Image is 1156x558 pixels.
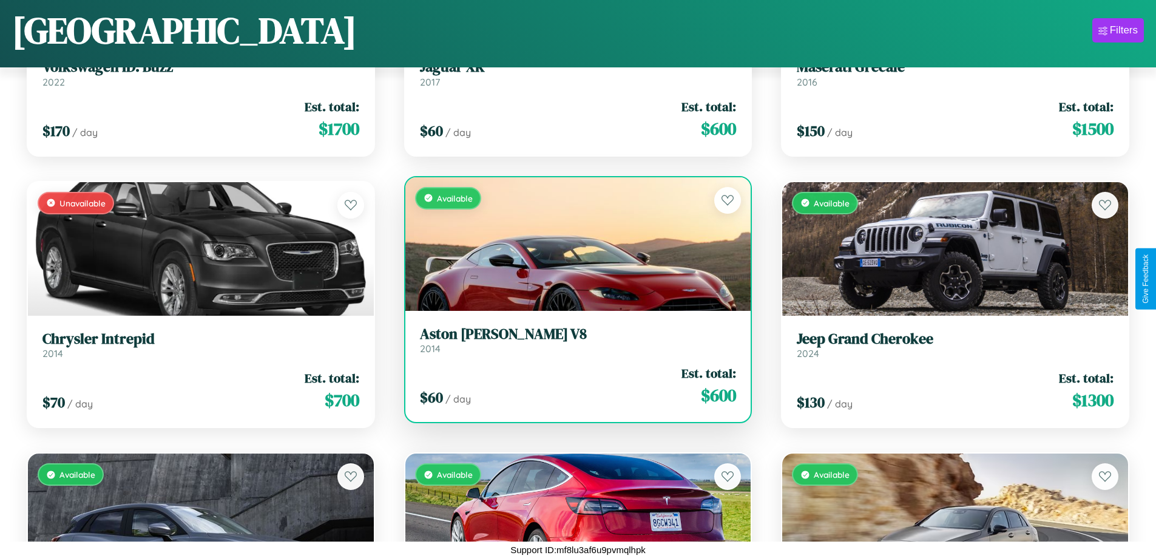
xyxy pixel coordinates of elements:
span: Available [814,469,850,480]
span: 2022 [42,76,65,88]
span: 2024 [797,347,819,359]
a: Jaguar XK2017 [420,58,737,88]
span: Est. total: [681,98,736,115]
span: / day [445,393,471,405]
span: $ 170 [42,121,70,141]
span: 2017 [420,76,440,88]
h3: Jaguar XK [420,58,737,76]
a: Maserati Grecale2016 [797,58,1114,88]
h3: Volkswagen ID. Buzz [42,58,359,76]
button: Filters [1092,18,1144,43]
h3: Maserati Grecale [797,58,1114,76]
h1: [GEOGRAPHIC_DATA] [12,5,357,55]
span: Available [437,469,473,480]
span: 2014 [420,342,441,355]
span: $ 60 [420,121,443,141]
span: Available [59,469,95,480]
a: Chrysler Intrepid2014 [42,330,359,360]
span: $ 600 [701,383,736,407]
p: Support ID: mf8lu3af6u9pvmqlhpk [510,542,646,558]
span: Available [814,198,850,208]
span: Est. total: [1059,369,1114,387]
a: Aston [PERSON_NAME] V82014 [420,325,737,355]
span: / day [72,126,98,138]
span: Unavailable [59,198,106,208]
span: Est. total: [681,364,736,382]
span: Est. total: [1059,98,1114,115]
span: Available [437,193,473,203]
span: $ 150 [797,121,825,141]
span: $ 700 [325,388,359,412]
span: / day [827,126,853,138]
span: $ 130 [797,392,825,412]
h3: Chrysler Intrepid [42,330,359,348]
span: $ 1700 [319,117,359,141]
span: Est. total: [305,98,359,115]
span: $ 60 [420,387,443,407]
div: Give Feedback [1141,254,1150,304]
span: $ 1300 [1072,388,1114,412]
a: Jeep Grand Cherokee2024 [797,330,1114,360]
h3: Aston [PERSON_NAME] V8 [420,325,737,343]
div: Filters [1110,24,1138,36]
span: Est. total: [305,369,359,387]
h3: Jeep Grand Cherokee [797,330,1114,348]
span: 2016 [797,76,817,88]
span: / day [67,398,93,410]
span: $ 1500 [1072,117,1114,141]
span: $ 70 [42,392,65,412]
a: Volkswagen ID. Buzz2022 [42,58,359,88]
span: / day [827,398,853,410]
span: 2014 [42,347,63,359]
span: $ 600 [701,117,736,141]
span: / day [445,126,471,138]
